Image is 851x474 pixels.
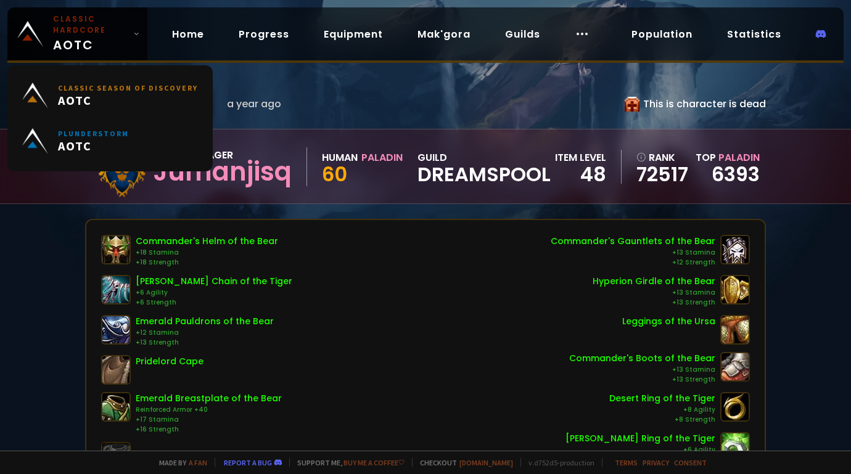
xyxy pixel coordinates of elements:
[322,150,358,165] div: Human
[136,328,274,338] div: +12 Stamina
[565,432,715,445] div: [PERSON_NAME] Ring of the Tiger
[408,22,480,47] a: Mak'gora
[53,14,128,54] span: AOTC
[136,425,282,435] div: +16 Strength
[136,355,203,368] div: Pridelord Cape
[622,22,702,47] a: Population
[58,92,198,108] span: AOTC
[615,458,638,467] a: Terms
[162,22,214,47] a: Home
[717,22,791,47] a: Statistics
[136,392,282,405] div: Emerald Breastplate of the Bear
[224,458,272,467] a: Report a bug
[593,288,715,298] div: +13 Stamina
[322,160,347,188] span: 60
[58,129,129,138] small: Plunderstorm
[555,150,606,165] div: item level
[609,415,715,425] div: +8 Strength
[136,338,274,348] div: +13 Strength
[720,275,750,304] img: item-10387
[459,458,513,467] a: [DOMAIN_NAME]
[565,445,715,455] div: +6 Agility
[101,392,131,422] img: item-10275
[15,118,205,164] a: PlunderstormAOTC
[289,458,405,467] span: Support me,
[720,235,750,264] img: item-10380
[720,432,750,462] img: item-12012
[343,458,405,467] a: Buy me a coffee
[314,22,393,47] a: Equipment
[593,298,715,308] div: +13 Strength
[417,150,551,184] div: guild
[136,298,292,308] div: +6 Strength
[720,392,750,422] img: item-12013
[636,165,688,184] a: 72517
[229,22,299,47] a: Progress
[58,138,129,153] span: AOTC
[674,458,707,467] a: Consent
[101,355,131,385] img: item-14673
[53,14,128,36] small: Classic Hardcore
[609,392,715,405] div: Desert Ring of the Tiger
[136,275,292,288] div: [PERSON_NAME] Chain of the Tiger
[712,160,760,188] a: 6393
[153,147,292,163] div: Defias Pillager
[643,458,669,467] a: Privacy
[136,288,292,298] div: +6 Agility
[551,235,715,248] div: Commander's Gauntlets of the Bear
[551,258,715,268] div: +12 Strength
[593,275,715,288] div: Hyperion Girdle of the Bear
[101,275,131,304] img: item-12042
[622,315,715,328] div: Leggings of the Ursa
[189,458,207,467] a: a fan
[136,248,278,258] div: +18 Stamina
[101,315,131,345] img: item-10281
[609,405,715,415] div: +8 Agility
[555,165,606,184] div: 48
[136,235,278,248] div: Commander's Helm of the Bear
[412,458,513,467] span: Checkout
[520,458,594,467] span: v. d752d5 - production
[15,73,205,118] a: Classic Season of DiscoveryAOTC
[101,235,131,264] img: item-10379
[136,415,282,425] div: +17 Stamina
[227,96,281,112] span: a year ago
[417,165,551,184] span: DreamsPool
[153,163,292,181] div: Jumanjisq
[495,22,550,47] a: Guilds
[136,315,274,328] div: Emerald Pauldrons of the Bear
[569,352,715,365] div: Commander's Boots of the Bear
[720,352,750,382] img: item-10376
[551,248,715,258] div: +13 Stamina
[696,150,760,165] div: Top
[625,96,766,112] div: This is character is dead
[569,365,715,375] div: +13 Stamina
[361,150,403,165] div: Paladin
[569,375,715,385] div: +13 Strength
[636,150,688,165] div: rank
[720,315,750,345] img: item-21316
[136,405,282,415] div: Reinforced Armor +40
[152,458,207,467] span: Made by
[58,83,198,92] small: Classic Season of Discovery
[7,7,147,60] a: Classic HardcoreAOTC
[718,150,760,165] span: Paladin
[136,258,278,268] div: +18 Strength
